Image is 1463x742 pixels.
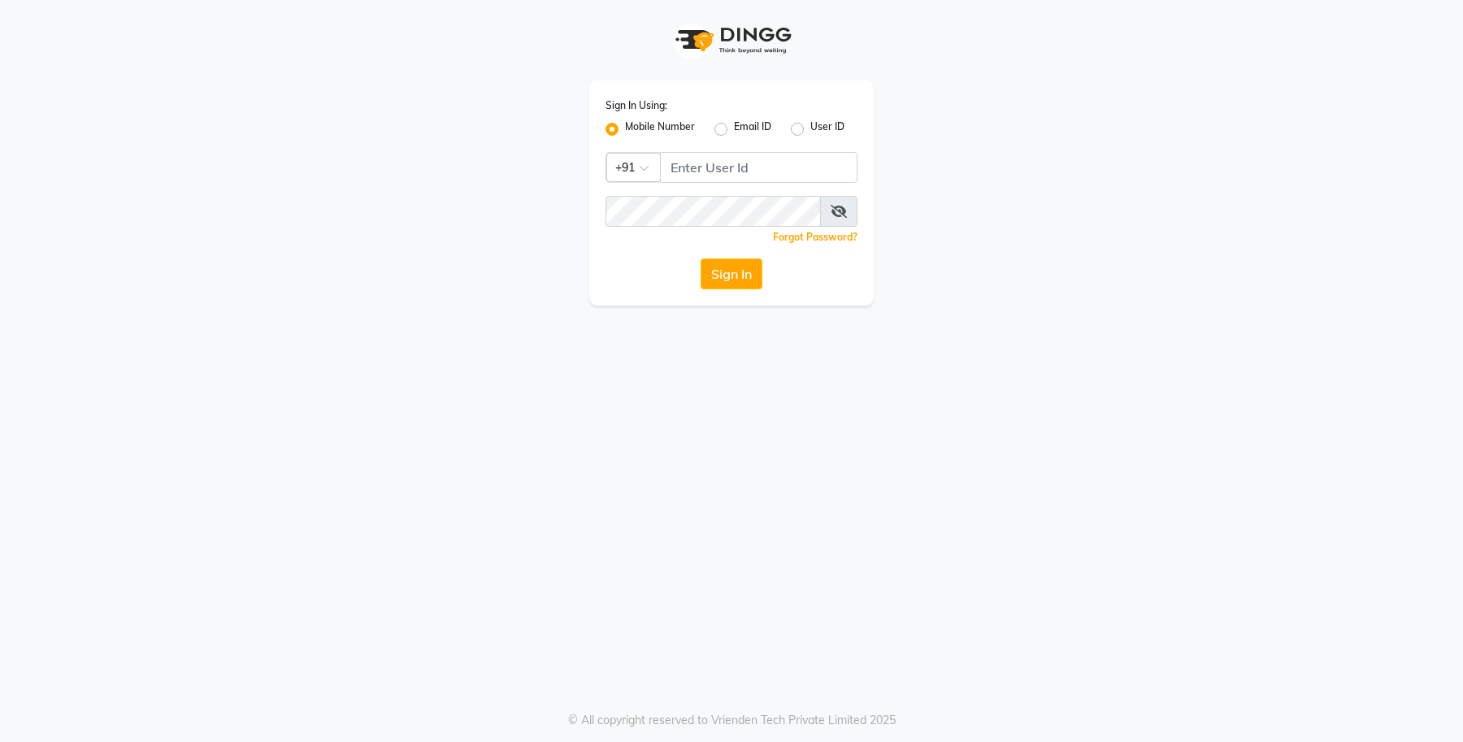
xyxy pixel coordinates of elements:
input: Username [606,196,821,227]
label: Email ID [734,119,771,139]
a: Forgot Password? [773,231,857,243]
input: Username [660,152,857,183]
label: User ID [810,119,844,139]
label: Mobile Number [625,119,695,139]
label: Sign In Using: [606,98,667,113]
button: Sign In [701,258,762,289]
img: logo1.svg [666,16,797,64]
